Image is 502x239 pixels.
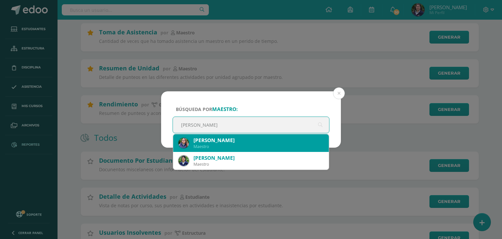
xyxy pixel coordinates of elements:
img: 0c4863bef9b7e44ada1ebcfad1b9ac5a.png [178,138,189,148]
span: Búsqueda por [176,106,238,112]
div: Maestro [193,161,324,167]
strong: maestro: [212,106,238,113]
input: ej. Nicholas Alekzander, etc. [173,117,329,133]
img: 89977af4eabd2e3bd0f865c8645a5283.png [178,156,189,166]
div: Maestro [193,144,324,149]
button: Close (Esc) [333,87,345,99]
div: [PERSON_NAME] [193,137,324,144]
div: [PERSON_NAME] [193,155,324,161]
